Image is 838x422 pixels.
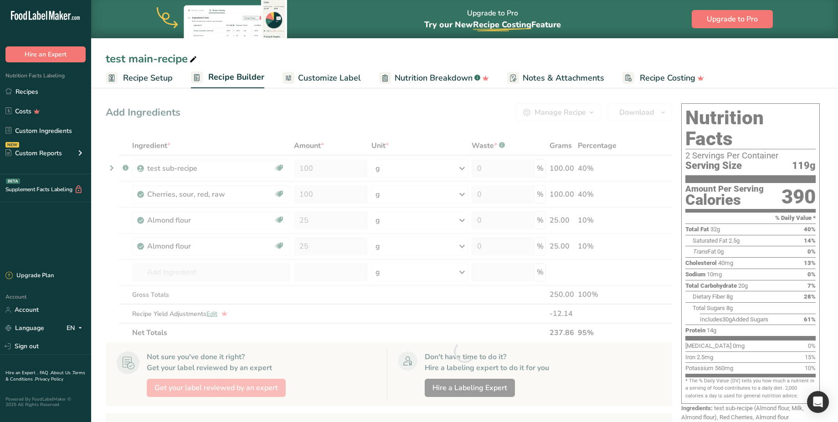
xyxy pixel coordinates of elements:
[298,72,361,84] span: Customize Label
[473,19,531,30] span: Recipe Costing
[523,72,604,84] span: Notes & Attachments
[507,68,604,88] a: Notes & Attachments
[379,68,489,88] a: Nutrition Breakdown
[640,72,695,84] span: Recipe Costing
[208,71,264,83] span: Recipe Builder
[424,19,561,30] span: Try our New Feature
[5,271,54,280] div: Upgrade Plan
[35,376,63,382] a: Privacy Policy
[106,68,173,88] a: Recipe Setup
[40,370,51,376] a: FAQ .
[5,320,44,336] a: Language
[191,67,264,89] a: Recipe Builder
[67,323,86,334] div: EN
[692,10,773,28] button: Upgrade to Pro
[5,46,86,62] button: Hire an Expert
[424,0,561,38] div: Upgrade to Pro
[707,14,758,25] span: Upgrade to Pro
[6,178,20,184] div: BETA
[395,72,473,84] span: Nutrition Breakdown
[51,370,72,376] a: About Us .
[5,142,19,147] div: NEW
[5,148,62,158] div: Custom Reports
[807,391,829,413] div: Open Intercom Messenger
[5,370,85,382] a: Terms & Conditions .
[5,370,38,376] a: Hire an Expert .
[106,51,199,67] div: test main-recipe
[5,397,86,407] div: Powered By FoodLabelMaker © 2025 All Rights Reserved
[283,68,361,88] a: Customize Label
[622,68,704,88] a: Recipe Costing
[123,72,173,84] span: Recipe Setup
